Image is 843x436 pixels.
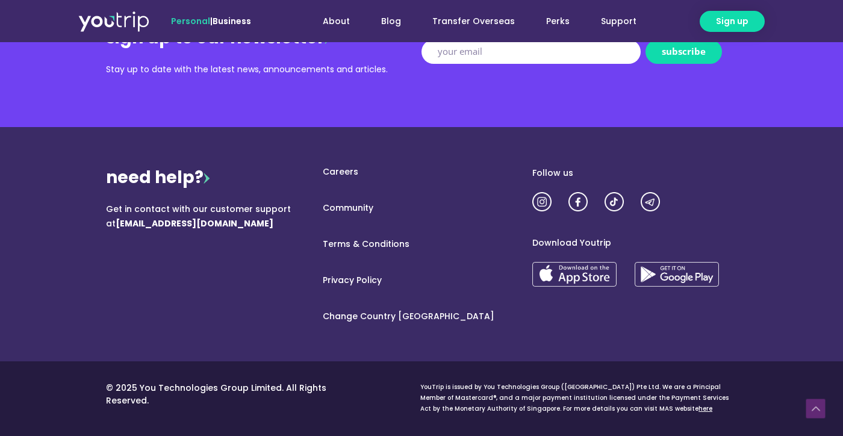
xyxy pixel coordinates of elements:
[311,274,532,287] a: Privacy Policy
[700,11,765,32] a: Sign up
[568,192,588,211] img: utrip-fb-3x.png
[311,238,532,251] a: Terms & Conditions
[716,15,748,28] span: Sign up
[641,192,660,211] img: utrip-tg-3x.png
[311,310,532,323] a: Change Country [GEOGRAPHIC_DATA]
[585,10,652,33] a: Support
[698,404,712,413] a: here
[645,40,722,64] button: subscribe
[106,62,421,77] div: Stay up to date with the latest news, announcements and articles.
[420,382,737,414] div: YouTrip is issued by You Technologies Group ([GEOGRAPHIC_DATA]) Pte Ltd. We are a Principal Membe...
[213,15,251,27] a: Business
[605,192,624,211] img: utrip-tiktok-3x.png
[106,382,363,407] p: © 2025 You Technologies Group Limited. All Rights Reserved.
[417,10,530,33] a: Transfer Overseas
[530,10,585,33] a: Perks
[421,40,737,69] form: New Form
[171,15,251,27] span: |
[532,235,737,250] div: Download Youtrip
[311,202,532,214] a: Community
[106,166,311,190] div: need help?
[284,10,652,33] nav: Menu
[311,166,532,178] a: Careers
[421,40,641,64] input: your email
[116,217,273,229] b: [EMAIL_ADDRESS][DOMAIN_NAME]
[307,10,366,33] a: About
[532,192,552,211] img: utrip-ig-3x.png
[171,15,210,27] span: Personal
[662,47,706,56] span: subscribe
[366,10,417,33] a: Blog
[311,166,532,323] nav: Menu
[532,166,737,180] div: Follow us
[106,203,291,229] span: Get in contact with our customer support at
